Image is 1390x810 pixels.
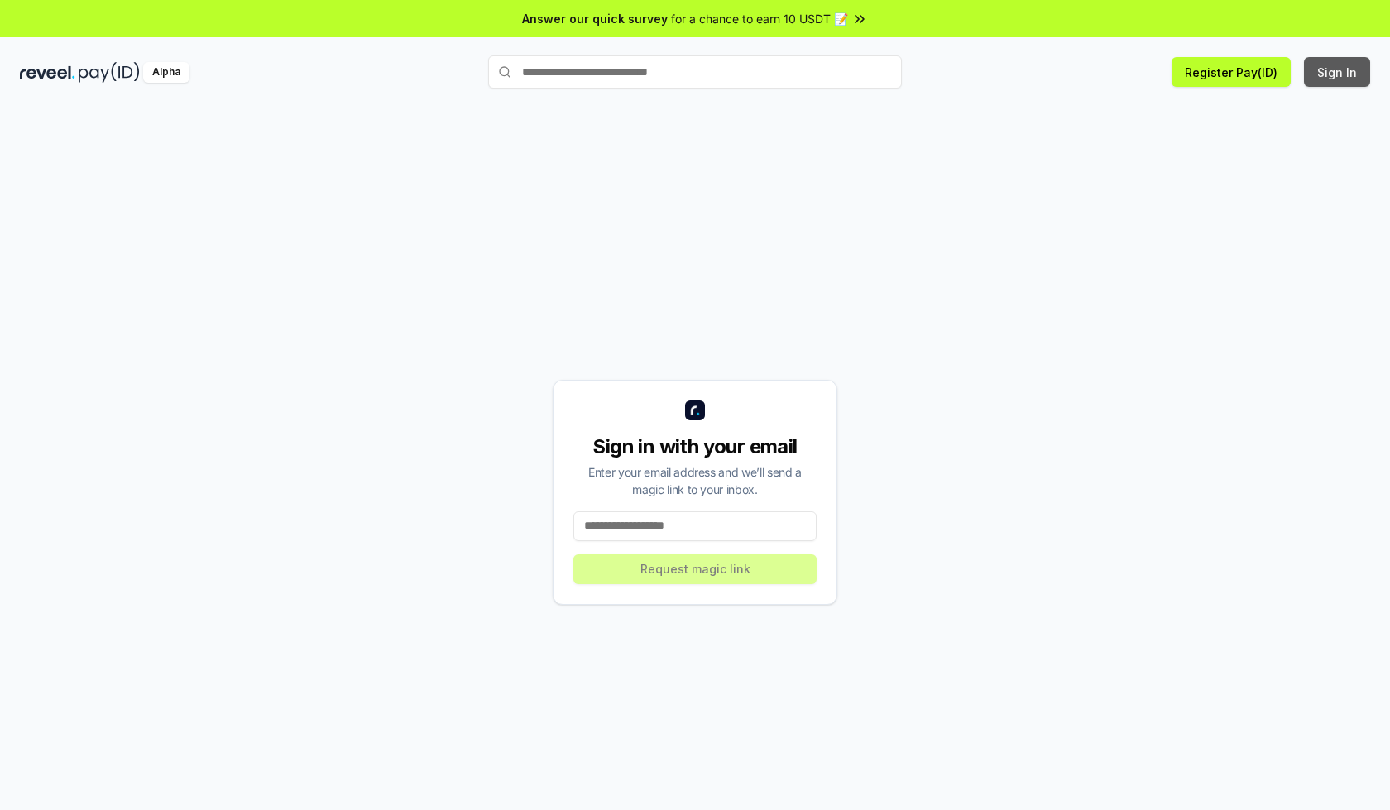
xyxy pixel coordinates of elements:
span: Answer our quick survey [522,10,668,27]
div: Alpha [143,62,189,83]
img: pay_id [79,62,140,83]
div: Sign in with your email [573,434,817,460]
span: for a chance to earn 10 USDT 📝 [671,10,848,27]
button: Sign In [1304,57,1370,87]
button: Register Pay(ID) [1172,57,1291,87]
img: reveel_dark [20,62,75,83]
div: Enter your email address and we’ll send a magic link to your inbox. [573,463,817,498]
img: logo_small [685,400,705,420]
